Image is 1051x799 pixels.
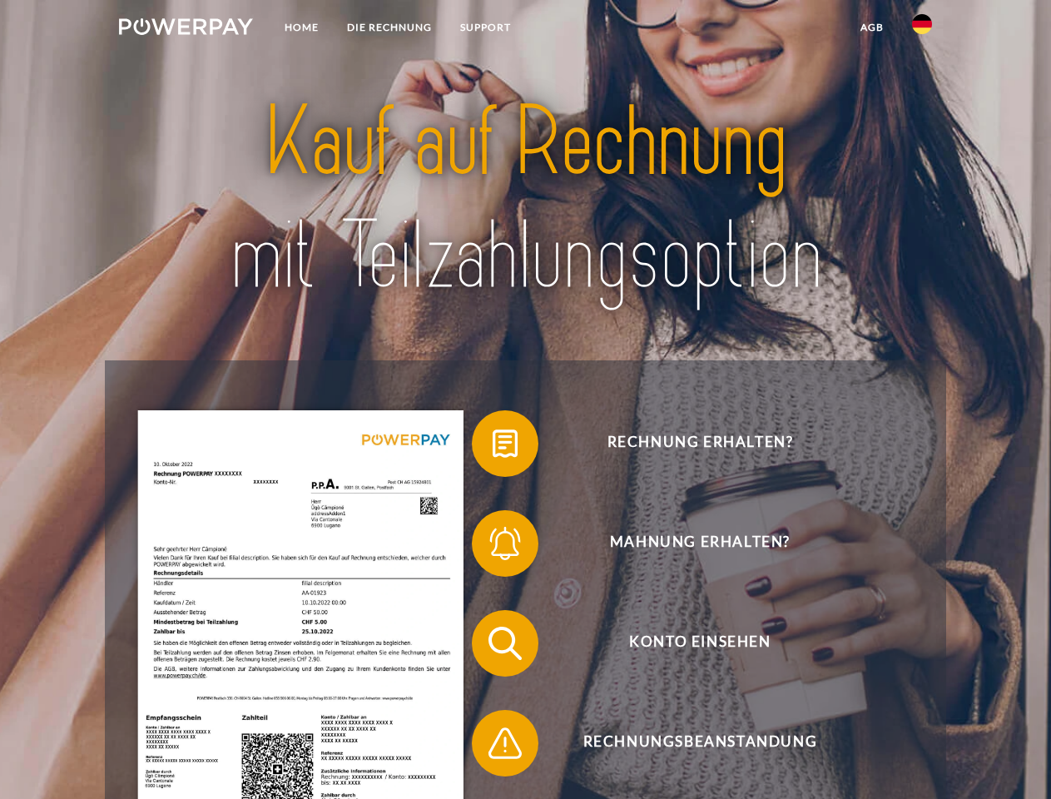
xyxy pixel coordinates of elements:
span: Rechnung erhalten? [496,410,904,477]
img: qb_search.svg [484,623,526,664]
span: Mahnung erhalten? [496,510,904,577]
img: qb_bell.svg [484,523,526,564]
button: Rechnung erhalten? [472,410,905,477]
a: agb [846,12,898,42]
span: Rechnungsbeanstandung [496,710,904,777]
button: Konto einsehen [472,610,905,677]
img: de [912,14,932,34]
img: qb_warning.svg [484,722,526,764]
img: logo-powerpay-white.svg [119,18,253,35]
span: Konto einsehen [496,610,904,677]
button: Mahnung erhalten? [472,510,905,577]
img: qb_bill.svg [484,423,526,464]
img: title-powerpay_de.svg [159,80,892,319]
a: DIE RECHNUNG [333,12,446,42]
a: Home [270,12,333,42]
a: SUPPORT [446,12,525,42]
button: Rechnungsbeanstandung [472,710,905,777]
